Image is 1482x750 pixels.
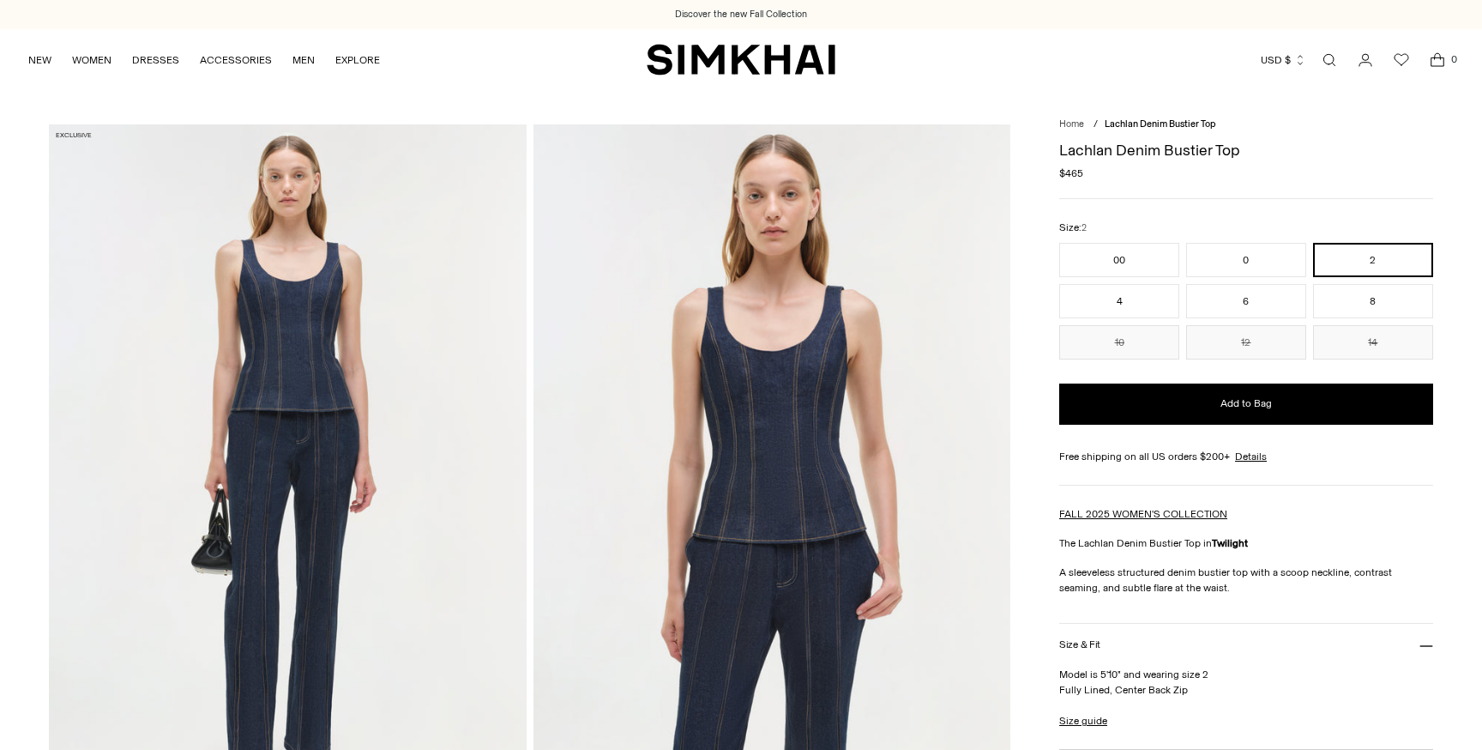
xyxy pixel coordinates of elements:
a: Go to the account page [1348,43,1383,77]
a: FALL 2025 WOMEN'S COLLECTION [1059,508,1227,520]
p: The Lachlan Denim Bustier Top in [1059,535,1433,551]
div: Free shipping on all US orders $200+ [1059,449,1433,464]
button: 00 [1059,243,1179,277]
a: SIMKHAI [647,43,835,76]
a: Wishlist [1384,43,1419,77]
button: 14 [1313,325,1433,360]
h3: Size & Fit [1059,639,1100,650]
a: ACCESSORIES [200,41,272,79]
button: USD $ [1261,41,1306,79]
a: EXPLORE [335,41,380,79]
span: 2 [1081,222,1087,233]
a: Size guide [1059,713,1107,729]
a: DRESSES [132,41,179,79]
div: / [1093,118,1098,132]
strong: Twilight [1212,537,1248,549]
button: 4 [1059,284,1179,318]
a: Open cart modal [1420,43,1455,77]
button: 2 [1313,243,1433,277]
a: Home [1059,118,1084,130]
label: Size: [1059,220,1087,236]
button: Add to Bag [1059,384,1433,425]
a: NEW [28,41,51,79]
button: Size & Fit [1059,624,1433,668]
span: Add to Bag [1220,396,1272,411]
button: 10 [1059,325,1179,360]
span: Lachlan Denim Bustier Top [1105,118,1216,130]
a: MEN [292,41,315,79]
h1: Lachlan Denim Bustier Top [1059,142,1433,158]
p: A sleeveless structured denim bustier top with a scoop neckline, contrast seaming, and subtle fla... [1059,565,1433,596]
span: 0 [1446,51,1461,67]
button: 6 [1186,284,1306,318]
nav: breadcrumbs [1059,118,1433,132]
button: 12 [1186,325,1306,360]
a: WOMEN [72,41,111,79]
a: Discover the new Fall Collection [675,8,807,21]
button: 8 [1313,284,1433,318]
p: Model is 5'10" and wearing size 2 Fully Lined, Center Back Zip [1059,667,1433,698]
a: Open search modal [1312,43,1346,77]
span: $465 [1059,166,1083,181]
button: 0 [1186,243,1306,277]
a: Details [1235,449,1267,464]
